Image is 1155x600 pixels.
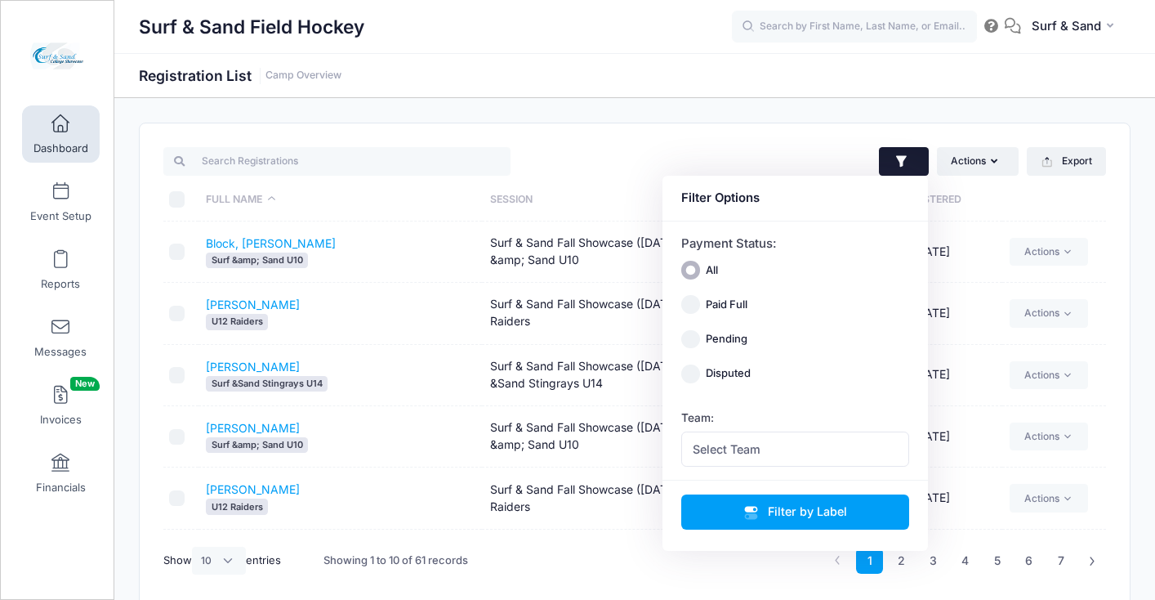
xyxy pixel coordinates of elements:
span: Financials [36,481,86,495]
a: Event Setup [22,173,100,231]
input: Search by First Name, Last Name, or Email... [732,11,977,43]
span: Surf &amp; Sand U10 [206,437,308,453]
a: Block, [PERSON_NAME] [206,236,336,250]
h1: Surf & Sand Field Hockey [139,8,364,46]
a: 1 [856,548,883,575]
a: Dashboard [22,105,100,163]
a: Financials [22,445,100,502]
td: [DATE] [860,468,1002,529]
td: [DATE] [860,222,1002,283]
h1: Registration List [139,67,341,84]
img: Surf & Sand Field Hockey [28,25,89,87]
a: Actions [1010,238,1087,266]
th: Session: activate to sort column ascending [482,178,765,222]
td: Surf & Sand Fall Showcase ([DATE]) (7v7) U12 Raiders [482,530,765,591]
td: [DATE] [860,406,1002,468]
a: Actions [1010,484,1087,512]
span: U12 Raiders [206,499,268,514]
a: [PERSON_NAME] [206,298,300,311]
td: Surf & Sand Fall Showcase ([DATE]) (7v7) Surf &amp; Sand U10 [482,406,765,468]
span: U12 Raiders [206,314,268,329]
a: Messages [22,309,100,366]
a: 7 [1047,548,1074,575]
td: [DATE] [860,283,1002,344]
a: 3 [920,548,947,575]
button: Surf & Sand [1021,8,1130,46]
td: Surf & Sand Fall Showcase ([DATE]) (7v7) Surf &Sand Stingrays U14 [482,345,765,406]
span: Surf & Sand [1032,17,1101,35]
div: Filter Options [681,189,910,207]
a: [PERSON_NAME] [206,421,300,435]
span: Reports [41,277,80,291]
select: Showentries [192,547,246,575]
a: InvoicesNew [22,377,100,434]
td: Surf & Sand Fall Showcase ([DATE]) (7v7) Surf &amp; Sand U10 [482,222,765,283]
td: Surf & Sand Fall Showcase ([DATE]) (7v7) U12 Raiders [482,468,765,529]
td: [DATE] [860,530,1002,591]
button: Actions [937,147,1019,175]
label: Paid Full [706,297,747,313]
label: Payment Status: [681,235,777,253]
span: Surf &amp; Sand U10 [206,253,308,268]
a: Actions [1010,423,1087,450]
a: [PERSON_NAME] [206,360,300,374]
a: Actions [1010,299,1087,327]
label: All [706,262,718,279]
input: Search Registrations [163,147,511,175]
a: 4 [952,548,979,575]
a: Surf & Sand Field Hockey [1,17,115,95]
div: Showing 1 to 10 of 61 records [323,542,468,580]
label: Pending [706,331,747,347]
span: Event Setup [30,209,91,223]
a: [PERSON_NAME] [206,482,300,496]
label: Team: [681,410,714,426]
label: Disputed [706,366,751,383]
a: 6 [1015,548,1042,575]
label: Show entries [163,547,281,575]
a: 2 [888,548,915,575]
span: New [70,377,100,391]
a: Camp Overview [265,69,341,82]
a: 5 [983,548,1010,575]
span: Dashboard [33,141,88,155]
td: [DATE] [860,345,1002,406]
button: Filter by Label [681,495,910,530]
span: Messages [34,345,87,359]
td: Surf & Sand Fall Showcase ([DATE]) (7v7) U12 Raiders [482,283,765,344]
span: Select Team [681,432,910,467]
a: Reports [22,241,100,298]
span: Select Team [693,441,760,458]
span: Surf &Sand Stingrays U14 [206,376,328,392]
a: Actions [1010,361,1087,389]
span: Invoices [40,413,82,427]
button: Export [1027,147,1106,175]
th: Full Name: activate to sort column descending [198,178,482,222]
th: Registered: activate to sort column ascending [860,178,1002,222]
